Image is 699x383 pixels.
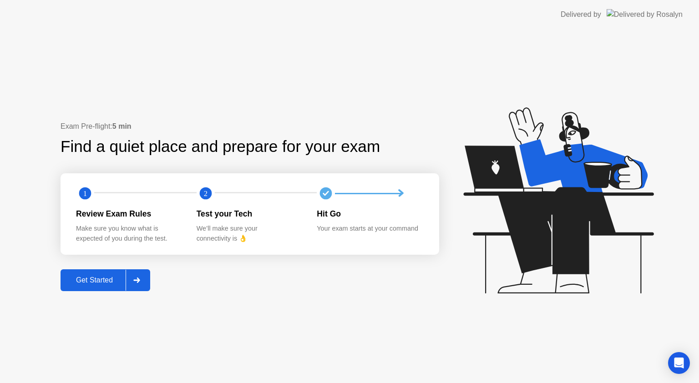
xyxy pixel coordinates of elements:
[83,189,87,198] text: 1
[61,121,439,132] div: Exam Pre-flight:
[317,224,423,234] div: Your exam starts at your command
[112,122,132,130] b: 5 min
[76,224,182,243] div: Make sure you know what is expected of you during the test.
[76,208,182,220] div: Review Exam Rules
[197,208,303,220] div: Test your Tech
[668,352,690,374] div: Open Intercom Messenger
[317,208,423,220] div: Hit Go
[197,224,303,243] div: We’ll make sure your connectivity is 👌
[63,276,126,284] div: Get Started
[607,9,683,20] img: Delivered by Rosalyn
[61,269,150,291] button: Get Started
[204,189,208,198] text: 2
[561,9,601,20] div: Delivered by
[61,135,381,159] div: Find a quiet place and prepare for your exam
